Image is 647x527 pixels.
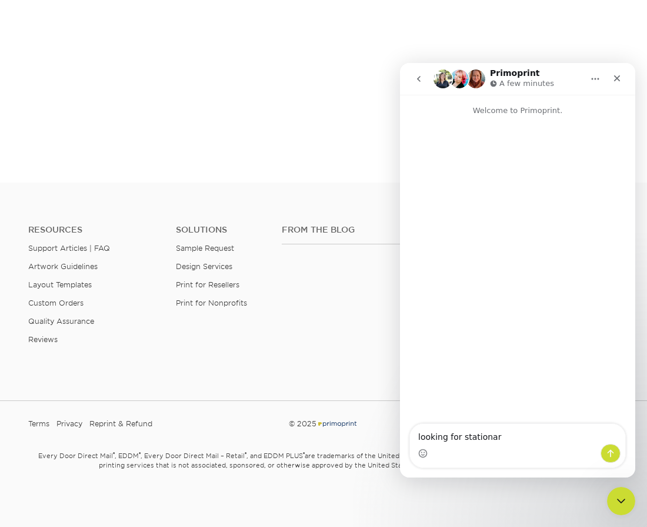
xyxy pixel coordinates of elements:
iframe: Intercom live chat [607,487,635,515]
h4: Solutions [176,225,264,235]
h4: Resources [28,225,158,235]
a: Sample Request [176,244,234,253]
a: Print for Nonprofits [176,299,247,307]
h4: From the Blog [282,225,457,235]
small: Every Door Direct Mail , EDDM , Every Door Direct Mail – Retail , and EDDM PLUS are trademarks of... [9,447,638,499]
a: Reviews [28,335,58,344]
a: Quality Assurance [28,317,94,326]
sup: ® [113,451,115,457]
iframe: Google Customer Reviews [3,491,100,523]
img: Primoprint [316,419,358,428]
sup: ® [303,451,305,457]
a: Layout Templates [28,280,92,289]
div: © 2025 [222,415,425,433]
a: Terms [28,415,49,433]
a: Design Services [176,262,232,271]
a: Reprint & Refund [89,415,152,433]
a: Custom Orders [28,299,84,307]
a: Print for Resellers [176,280,239,289]
sup: ® [139,451,141,457]
a: Support Articles | FAQ [28,244,110,253]
a: Privacy [56,415,82,433]
a: Artwork Guidelines [28,262,98,271]
iframe: Intercom live chat [400,63,635,478]
sup: ® [245,451,246,457]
